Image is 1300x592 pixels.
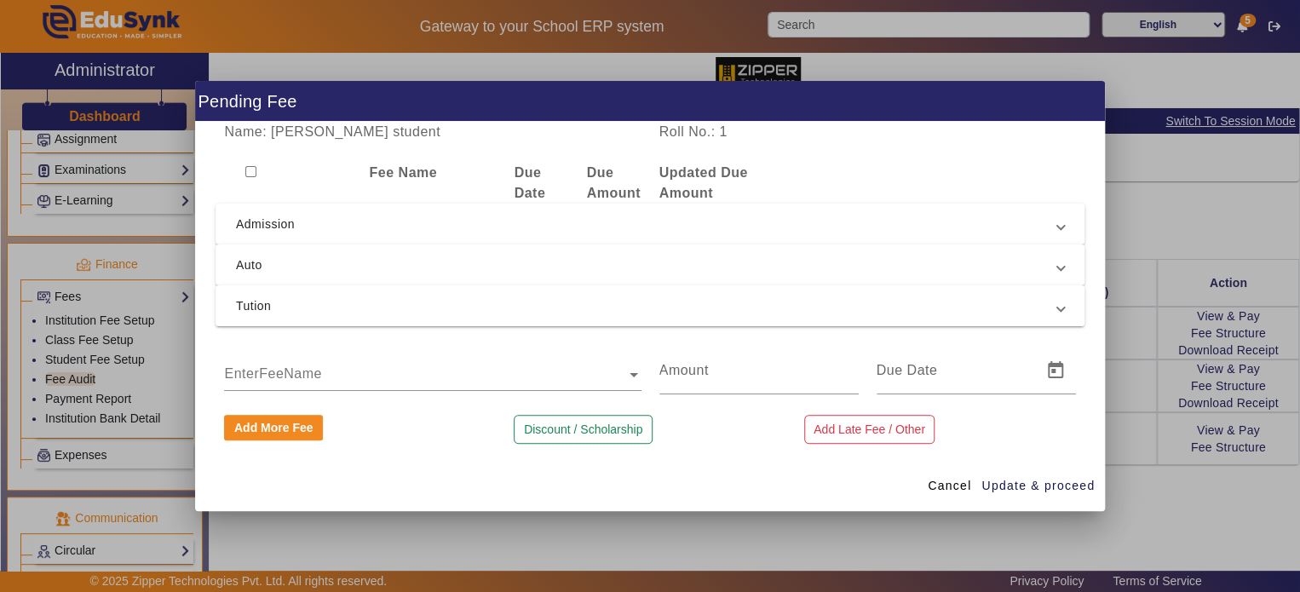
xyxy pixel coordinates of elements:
button: Update & proceed [981,471,1096,502]
mat-expansion-panel-header: Admission [216,204,1084,244]
input: Amount [659,360,859,381]
button: Add Late Fee / Other [804,415,935,444]
button: Add More Fee [224,415,323,440]
div: Name: [PERSON_NAME] student [216,122,650,142]
span: Auto [236,255,1057,275]
button: Discount / Scholarship [514,415,652,444]
span: Cancel [928,477,971,495]
span: Admission [236,214,1057,234]
h1: Pending Fee [195,81,1105,121]
button: Cancel [921,471,978,502]
b: Due Date [514,165,545,200]
input: Due Date [877,360,1032,381]
span: Tution [236,296,1057,316]
b: Fee Name [369,165,437,180]
mat-expansion-panel-header: Tution [216,285,1084,326]
b: Updated Due Amount [659,165,748,200]
mat-expansion-panel-header: Auto [216,244,1084,285]
span: Update & proceed [981,477,1095,495]
b: Due Amount [586,165,640,200]
button: Open calendar [1035,350,1076,391]
div: Roll No.: 1 [650,122,867,142]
